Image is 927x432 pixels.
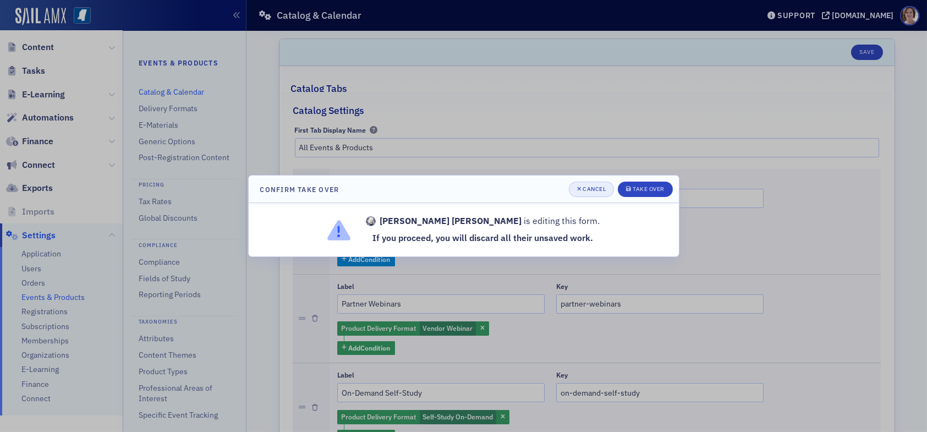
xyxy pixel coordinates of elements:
div: Take Over [633,186,665,192]
p: is editing this form. [366,215,600,228]
strong: [PERSON_NAME] [PERSON_NAME] [380,215,522,228]
h4: Confirm Take Over [260,184,339,194]
div: Cancel [583,186,606,192]
span: Aidan Sullivan [366,216,376,226]
button: Cancel [569,182,615,197]
button: Take Over [618,182,673,197]
p: If you proceed, you will discard all their unsaved work. [366,232,600,245]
